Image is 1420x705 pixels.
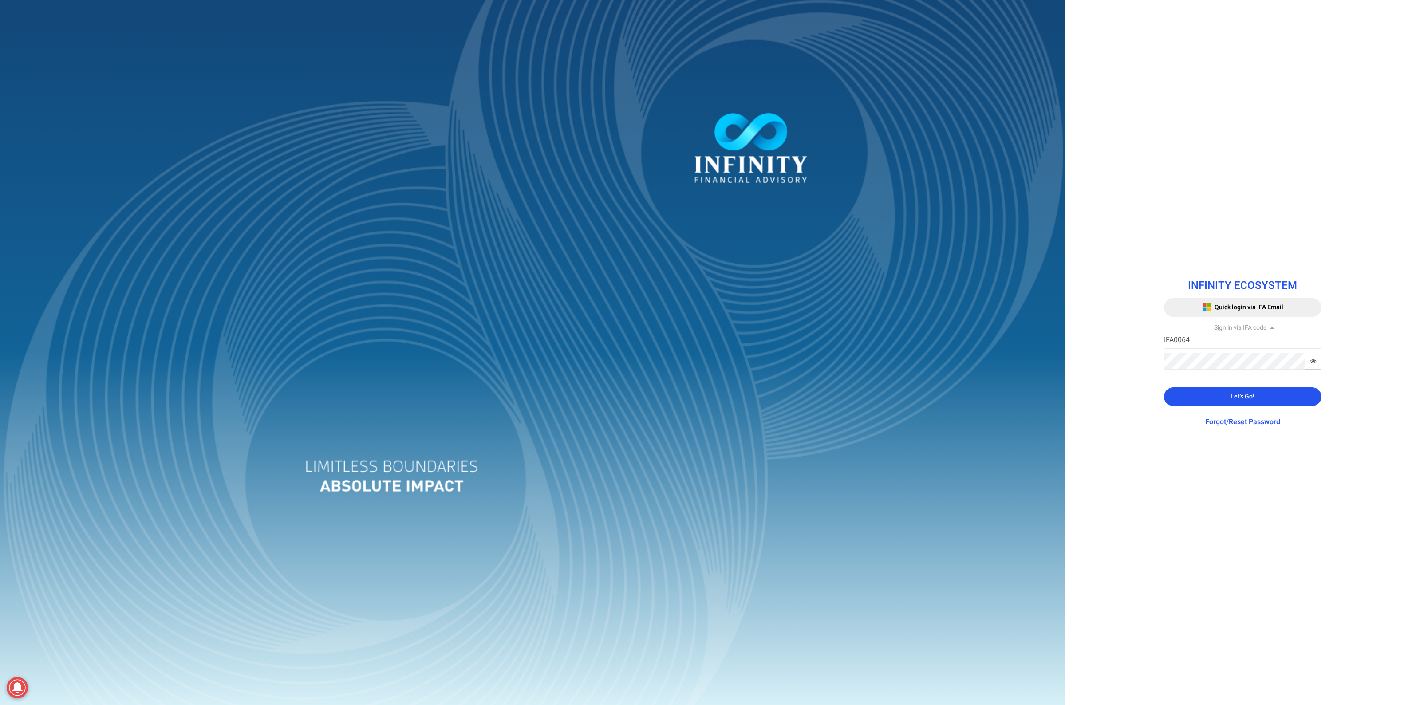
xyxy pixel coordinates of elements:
[1164,332,1321,349] input: IFA Code
[1164,387,1321,406] button: Let's Go!
[1164,298,1321,317] button: Quick login via IFA Email
[1205,417,1280,427] a: Forgot/Reset Password
[1214,323,1266,332] span: Sign in via IFA code
[1215,303,1283,312] span: Quick login via IFA Email
[1164,323,1321,332] div: Sign in via IFA code
[1231,392,1254,401] span: Let's Go!
[1164,280,1321,291] h1: INFINITY ECOSYSTEM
